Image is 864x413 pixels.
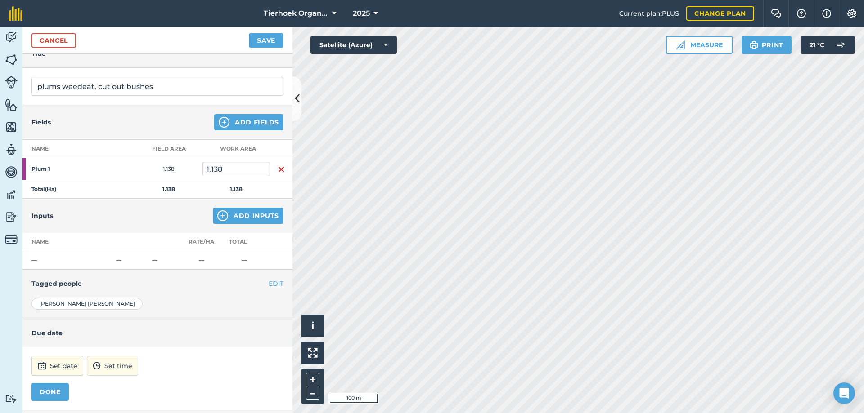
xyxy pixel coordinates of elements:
[810,36,824,54] span: 21 ° C
[311,320,314,331] span: i
[619,9,679,18] span: Current plan : PLUS
[22,140,135,158] th: Name
[5,188,18,201] img: svg+xml;base64,PD94bWwgdmVyc2lvbj0iMS4wIiBlbmNvZGluZz0idXRmLTgiPz4KPCEtLSBHZW5lcmF0b3I6IEFkb2JlIE...
[162,186,175,192] strong: 1.138
[676,40,685,49] img: Ruler icon
[801,36,855,54] button: 21 °C
[219,117,229,128] img: svg+xml;base64,PHN2ZyB4bWxucz0iaHR0cDovL3d3dy53My5vcmcvMjAwMC9zdmciIHdpZHRoPSIxNCIgaGVpZ2h0PSIyNC...
[37,360,46,371] img: svg+xml;base64,PD94bWwgdmVyc2lvbj0iMS4wIiBlbmNvZGluZz0idXRmLTgiPz4KPCEtLSBHZW5lcmF0b3I6IEFkb2JlIE...
[249,33,283,48] button: Save
[202,140,270,158] th: Work area
[310,36,397,54] button: Satellite (Azure)
[31,356,83,376] button: Set date
[5,143,18,156] img: svg+xml;base64,PD94bWwgdmVyc2lvbj0iMS4wIiBlbmNvZGluZz0idXRmLTgiPz4KPCEtLSBHZW5lcmF0b3I6IEFkb2JlIE...
[31,383,69,401] button: DONE
[31,49,283,58] h4: Title
[9,6,22,21] img: fieldmargin Logo
[666,36,733,54] button: Measure
[269,279,283,289] button: EDIT
[22,251,112,270] td: —
[306,373,319,386] button: +
[214,114,283,130] button: Add Fields
[742,36,792,54] button: Print
[771,9,782,18] img: Two speech bubbles overlapping with the left bubble in the forefront
[686,6,754,21] a: Change plan
[135,140,202,158] th: Field Area
[264,8,328,19] span: Tierhoek Organic Farm
[833,382,855,404] div: Open Intercom Messenger
[832,36,850,54] img: svg+xml;base64,PD94bWwgdmVyc2lvbj0iMS4wIiBlbmNvZGluZz0idXRmLTgiPz4KPCEtLSBHZW5lcmF0b3I6IEFkb2JlIE...
[278,164,285,175] img: svg+xml;base64,PHN2ZyB4bWxucz0iaHR0cDovL3d3dy53My5vcmcvMjAwMC9zdmciIHdpZHRoPSIxNiIgaGVpZ2h0PSIyNC...
[796,9,807,18] img: A question mark icon
[135,158,202,180] td: 1.138
[353,8,370,19] span: 2025
[5,120,18,134] img: svg+xml;base64,PHN2ZyB4bWxucz0iaHR0cDovL3d3dy53My5vcmcvMjAwMC9zdmciIHdpZHRoPSI1NiIgaGVpZ2h0PSI2MC...
[217,210,228,221] img: svg+xml;base64,PHN2ZyB4bWxucz0iaHR0cDovL3d3dy53My5vcmcvMjAwMC9zdmciIHdpZHRoPSIxNCIgaGVpZ2h0PSIyNC...
[301,315,324,337] button: i
[5,76,18,89] img: svg+xml;base64,PD94bWwgdmVyc2lvbj0iMS4wIiBlbmNvZGluZz0idXRmLTgiPz4KPCEtLSBHZW5lcmF0b3I6IEFkb2JlIE...
[230,186,243,192] strong: 1.138
[5,31,18,44] img: svg+xml;base64,PD94bWwgdmVyc2lvbj0iMS4wIiBlbmNvZGluZz0idXRmLTgiPz4KPCEtLSBHZW5lcmF0b3I6IEFkb2JlIE...
[5,165,18,179] img: svg+xml;base64,PD94bWwgdmVyc2lvbj0iMS4wIiBlbmNvZGluZz0idXRmLTgiPz4KPCEtLSBHZW5lcmF0b3I6IEFkb2JlIE...
[31,279,283,289] h4: Tagged people
[5,53,18,67] img: svg+xml;base64,PHN2ZyB4bWxucz0iaHR0cDovL3d3dy53My5vcmcvMjAwMC9zdmciIHdpZHRoPSI1NiIgaGVpZ2h0PSI2MC...
[184,251,218,270] td: —
[31,33,76,48] a: Cancel
[184,233,218,251] th: Rate/ Ha
[31,77,283,96] input: What needs doing?
[308,348,318,358] img: Four arrows, one pointing top left, one top right, one bottom right and the last bottom left
[22,233,112,251] th: Name
[31,186,56,192] strong: Total ( Ha )
[31,328,283,338] h4: Due date
[112,251,148,270] td: —
[306,386,319,400] button: –
[31,165,102,173] strong: Plum 1
[148,251,184,270] td: —
[213,208,283,224] button: Add Inputs
[218,233,270,251] th: Total
[5,98,18,111] img: svg+xml;base64,PHN2ZyB4bWxucz0iaHR0cDovL3d3dy53My5vcmcvMjAwMC9zdmciIHdpZHRoPSI1NiIgaGVpZ2h0PSI2MC...
[31,211,53,221] h4: Inputs
[5,395,18,403] img: svg+xml;base64,PD94bWwgdmVyc2lvbj0iMS4wIiBlbmNvZGluZz0idXRmLTgiPz4KPCEtLSBHZW5lcmF0b3I6IEFkb2JlIE...
[87,356,138,376] button: Set time
[750,40,758,50] img: svg+xml;base64,PHN2ZyB4bWxucz0iaHR0cDovL3d3dy53My5vcmcvMjAwMC9zdmciIHdpZHRoPSIxOSIgaGVpZ2h0PSIyNC...
[93,360,101,371] img: svg+xml;base64,PD94bWwgdmVyc2lvbj0iMS4wIiBlbmNvZGluZz0idXRmLTgiPz4KPCEtLSBHZW5lcmF0b3I6IEFkb2JlIE...
[5,233,18,246] img: svg+xml;base64,PD94bWwgdmVyc2lvbj0iMS4wIiBlbmNvZGluZz0idXRmLTgiPz4KPCEtLSBHZW5lcmF0b3I6IEFkb2JlIE...
[846,9,857,18] img: A cog icon
[822,8,831,19] img: svg+xml;base64,PHN2ZyB4bWxucz0iaHR0cDovL3d3dy53My5vcmcvMjAwMC9zdmciIHdpZHRoPSIxNyIgaGVpZ2h0PSIxNy...
[218,251,270,270] td: —
[31,117,51,127] h4: Fields
[31,298,143,310] div: [PERSON_NAME] [PERSON_NAME]
[5,210,18,224] img: svg+xml;base64,PD94bWwgdmVyc2lvbj0iMS4wIiBlbmNvZGluZz0idXRmLTgiPz4KPCEtLSBHZW5lcmF0b3I6IEFkb2JlIE...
